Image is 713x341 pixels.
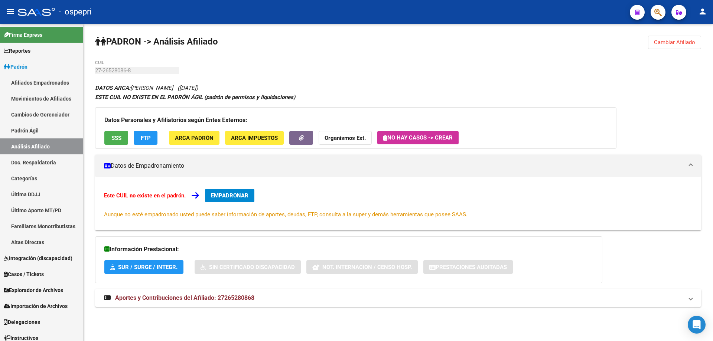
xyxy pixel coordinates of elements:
[325,135,366,141] strong: Organismos Ext.
[95,177,701,230] div: Datos de Empadronamiento
[688,316,706,334] div: Open Intercom Messenger
[169,131,219,145] button: ARCA Padrón
[175,135,214,141] span: ARCA Padrón
[436,264,507,270] span: Prestaciones Auditadas
[95,94,295,101] strong: ESTE CUIL NO EXISTE EN EL PADRÓN ÁGIL (padrón de permisos y liquidaciones)
[141,135,151,141] span: FTP
[104,115,607,125] h3: Datos Personales y Afiliatorios según Entes Externos:
[4,254,72,262] span: Integración (discapacidad)
[95,85,173,91] span: [PERSON_NAME]
[59,4,91,20] span: - ospepri
[4,302,68,310] span: Importación de Archivos
[95,85,130,91] strong: DATOS ARCA:
[104,211,468,218] span: Aunque no esté empadronado usted puede saber información de aportes, deudas, FTP, consulta a la s...
[4,31,42,39] span: Firma Express
[698,7,707,16] mat-icon: person
[104,260,183,274] button: SUR / SURGE / INTEGR.
[104,131,128,145] button: SSS
[423,260,513,274] button: Prestaciones Auditadas
[195,260,301,274] button: Sin Certificado Discapacidad
[377,131,459,144] button: No hay casos -> Crear
[104,192,186,199] strong: Este CUIL no existe en el padrón.
[4,286,63,294] span: Explorador de Archivos
[115,294,254,301] span: Aportes y Contribuciones del Afiliado: 27265280868
[95,155,701,177] mat-expansion-panel-header: Datos de Empadronamiento
[4,318,40,326] span: Delegaciones
[111,135,121,141] span: SSS
[319,131,372,145] button: Organismos Ext.
[134,131,157,145] button: FTP
[4,63,27,71] span: Padrón
[118,264,178,270] span: SUR / SURGE / INTEGR.
[178,85,198,91] span: ([DATE])
[322,264,412,270] span: Not. Internacion / Censo Hosp.
[104,162,683,170] mat-panel-title: Datos de Empadronamiento
[654,39,695,46] span: Cambiar Afiliado
[383,134,453,141] span: No hay casos -> Crear
[104,244,593,255] h3: Información Prestacional:
[306,260,418,274] button: Not. Internacion / Censo Hosp.
[205,189,254,202] button: EMPADRONAR
[95,289,701,307] mat-expansion-panel-header: Aportes y Contribuciones del Afiliado: 27265280868
[6,7,15,16] mat-icon: menu
[4,270,44,278] span: Casos / Tickets
[95,36,218,47] strong: PADRON -> Análisis Afiliado
[4,47,30,55] span: Reportes
[209,264,295,270] span: Sin Certificado Discapacidad
[231,135,278,141] span: ARCA Impuestos
[211,192,248,199] span: EMPADRONAR
[648,36,701,49] button: Cambiar Afiliado
[225,131,284,145] button: ARCA Impuestos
